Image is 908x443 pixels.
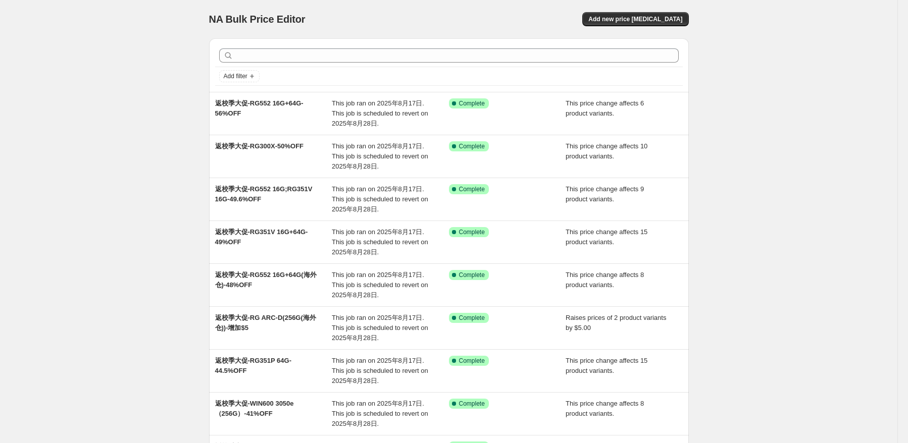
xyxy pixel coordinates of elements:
[566,400,644,417] span: This price change affects 8 product variants.
[215,185,313,203] span: 返校季大促-RG552 16G;RG351V 16G-49.6%OFF
[566,314,666,331] span: Raises prices of 2 product variants by $5.00
[332,185,428,213] span: This job ran on 2025年8月17日. This job is scheduled to revert on 2025年8月28日.
[224,72,247,80] span: Add filter
[215,99,304,117] span: 返校季大促-RG552 16G+64G-56%OFF
[219,70,260,82] button: Add filter
[459,400,485,408] span: Complete
[215,314,316,331] span: 返校季大促-RG ARC-D(256G(海外仓))-增加$5
[332,99,428,127] span: This job ran on 2025年8月17日. This job is scheduled to revert on 2025年8月28日.
[332,228,428,256] span: This job ran on 2025年8月17日. This job is scheduled to revert on 2025年8月28日.
[566,271,644,289] span: This price change affects 8 product variants.
[459,228,485,236] span: Complete
[566,99,644,117] span: This price change affects 6 product variants.
[215,357,291,374] span: 返校季大促-RG351P 64G-44.5%OFF
[332,142,428,170] span: This job ran on 2025年8月17日. This job is scheduled to revert on 2025年8月28日.
[215,142,304,150] span: 返校季大促-RG300X-50%OFF
[215,228,308,246] span: 返校季大促-RG351V 16G+64G-49%OFF
[588,15,682,23] span: Add new price [MEDICAL_DATA]
[332,357,428,384] span: This job ran on 2025年8月17日. This job is scheduled to revert on 2025年8月28日.
[332,314,428,342] span: This job ran on 2025年8月17日. This job is scheduled to revert on 2025年8月28日.
[332,400,428,427] span: This job ran on 2025年8月17日. This job is scheduled to revert on 2025年8月28日.
[459,142,485,150] span: Complete
[332,271,428,299] span: This job ran on 2025年8月17日. This job is scheduled to revert on 2025年8月28日.
[566,185,644,203] span: This price change affects 9 product variants.
[582,12,688,26] button: Add new price [MEDICAL_DATA]
[459,185,485,193] span: Complete
[459,271,485,279] span: Complete
[566,142,647,160] span: This price change affects 10 product variants.
[459,314,485,322] span: Complete
[209,14,306,25] span: NA Bulk Price Editor
[566,228,647,246] span: This price change affects 15 product variants.
[566,357,647,374] span: This price change affects 15 product variants.
[215,271,317,289] span: 返校季大促-RG552 16G+64G(海外仓)-48%OFF
[215,400,294,417] span: 返校季大促-WIN600 3050e（256G）-41%OFF
[459,357,485,365] span: Complete
[459,99,485,107] span: Complete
